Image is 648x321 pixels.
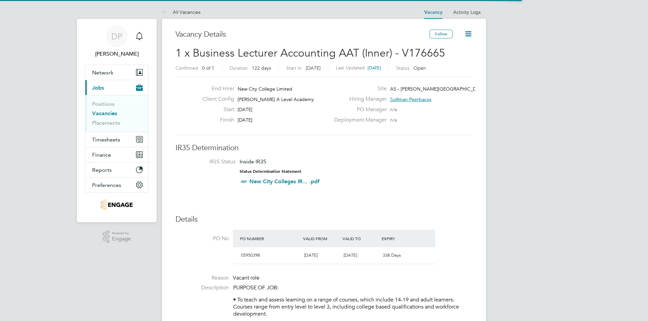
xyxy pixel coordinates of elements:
label: Deployment Manager [330,117,387,124]
a: Go to home page [85,199,148,210]
span: 0 of 1 [202,65,214,71]
span: Vacant role [233,275,260,281]
label: Description [175,284,229,291]
label: Finish [197,117,234,124]
label: End Hirer [197,85,234,92]
a: Placements [92,120,120,126]
span: Engage [112,236,131,242]
span: AS - [PERSON_NAME][GEOGRAPHIC_DATA] [390,86,487,92]
img: jambo-logo-retina.png [101,199,132,210]
span: [DATE] [304,252,318,258]
a: Powered byEngage [103,230,131,243]
a: Vacancy [424,9,442,15]
button: Preferences [85,178,148,192]
span: Preferences [92,182,121,188]
span: 338 Days [383,252,401,258]
span: DP [111,32,122,41]
a: Positions [92,101,114,107]
a: Vacancies [92,110,117,117]
button: Network [85,65,148,80]
span: [DATE] [306,65,321,71]
label: Confirmed [175,65,198,71]
label: Start In [286,65,302,71]
label: Duration [230,65,248,71]
h3: Vacancy Details [175,30,430,39]
a: New City Colleges IR... .pdf [249,178,320,185]
strong: Status Determination Statement [240,169,301,174]
button: Follow [430,30,453,38]
span: Danielle Page [85,50,148,58]
span: [DATE] [238,106,252,113]
span: New City College Limited [238,86,292,92]
div: PO Number [238,232,301,245]
div: Valid To [341,232,380,245]
span: 1 x Business Lecturer Accounting AAT (Inner) - V176665 [175,46,445,60]
button: Timesheets [85,132,148,147]
label: Start [197,106,234,113]
button: Reports [85,162,148,177]
span: Inside IR35 [240,158,266,165]
a: DP[PERSON_NAME] [85,26,148,58]
label: IR35 Status [182,158,236,165]
nav: Main navigation [77,19,157,222]
h3: IR35 Determination [175,143,473,153]
span: n/a [390,106,397,113]
div: Valid From [301,232,341,245]
span: Open [413,65,426,71]
span: Reports [92,167,112,173]
h3: Details [175,215,473,224]
label: Status [396,65,409,71]
label: Reason [175,275,229,282]
a: Activity Logs [453,9,481,15]
span: [DATE] [238,117,252,123]
label: Last Updated [336,65,365,71]
p: • To teach and assess learning on a range of courses, which include 14-19 and adult learners. Cou... [233,296,473,317]
span: [DATE] [368,65,381,71]
span: 05950398 [241,252,260,258]
span: Timesheets [92,136,120,143]
div: Expiry [380,232,420,245]
label: PO No [175,235,229,242]
button: Jobs [85,80,148,95]
span: Powered by [112,230,131,236]
span: [PERSON_NAME] A Level Academy [238,96,314,102]
span: Network [92,69,113,76]
label: Site [330,85,387,92]
label: Client Config [197,96,234,103]
label: Hiring Manager [330,96,387,103]
span: [DATE] [344,252,357,258]
p: PURPOSE OF JOB: [233,284,473,291]
button: Finance [85,147,148,162]
div: Jobs [85,95,148,132]
a: All Vacancies [162,9,200,15]
span: Jobs [92,85,104,91]
span: Finance [92,152,111,158]
span: 122 days [252,65,271,71]
label: PO Manager [330,106,387,113]
span: n/a [390,117,397,123]
span: Sulliman Peerbacos [390,96,431,102]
